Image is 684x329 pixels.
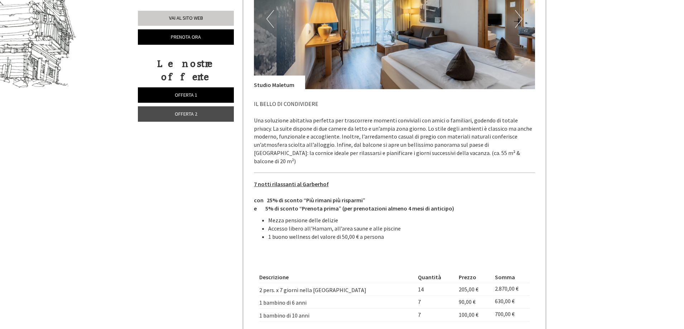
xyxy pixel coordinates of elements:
div: Studio Maletum [254,76,305,89]
th: Somma [492,272,530,283]
div: Le nostre offerte [138,57,232,84]
th: Prezzo [456,272,492,283]
td: 7 [415,296,456,309]
a: Prenota ora [138,29,234,45]
td: 700,00 € [492,309,530,321]
p: IL BELLO DI CONDIVIDERE Una soluzione abitativa perfetta per trascorrere momenti conviviali con a... [254,100,535,165]
td: 1 bambino di 6 anni [259,296,415,309]
td: 1 bambino di 10 anni [259,309,415,321]
li: 1 buono wellness del valore di 50,00 € a persona [268,233,535,241]
u: 7 notti rilassanti al Garberhof [254,180,329,188]
span: 205,00 € [459,286,478,293]
li: Accesso libero all'Hamam, all’area saune e alle piscine [268,224,535,233]
button: Next [515,10,522,28]
a: Vai al sito web [138,11,234,26]
td: 7 [415,309,456,321]
li: Mezza pensione delle delizie [268,216,535,224]
span: Offerta 2 [175,111,197,117]
td: 14 [415,283,456,296]
span: Offerta 1 [175,92,197,98]
strong: con 25% di sconto “Più rimani più risparmi” e 5% di sconto “Prenota prima” (per prenotazioni alme... [254,180,454,212]
button: Previous [266,10,274,28]
th: Quantità [415,272,456,283]
span: 90,00 € [459,298,476,305]
th: Descrizione [259,272,415,283]
span: 100,00 € [459,311,478,318]
td: 2 pers. x 7 giorni nella [GEOGRAPHIC_DATA] [259,283,415,296]
td: 2.870,00 € [492,283,530,296]
td: 630,00 € [492,296,530,309]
